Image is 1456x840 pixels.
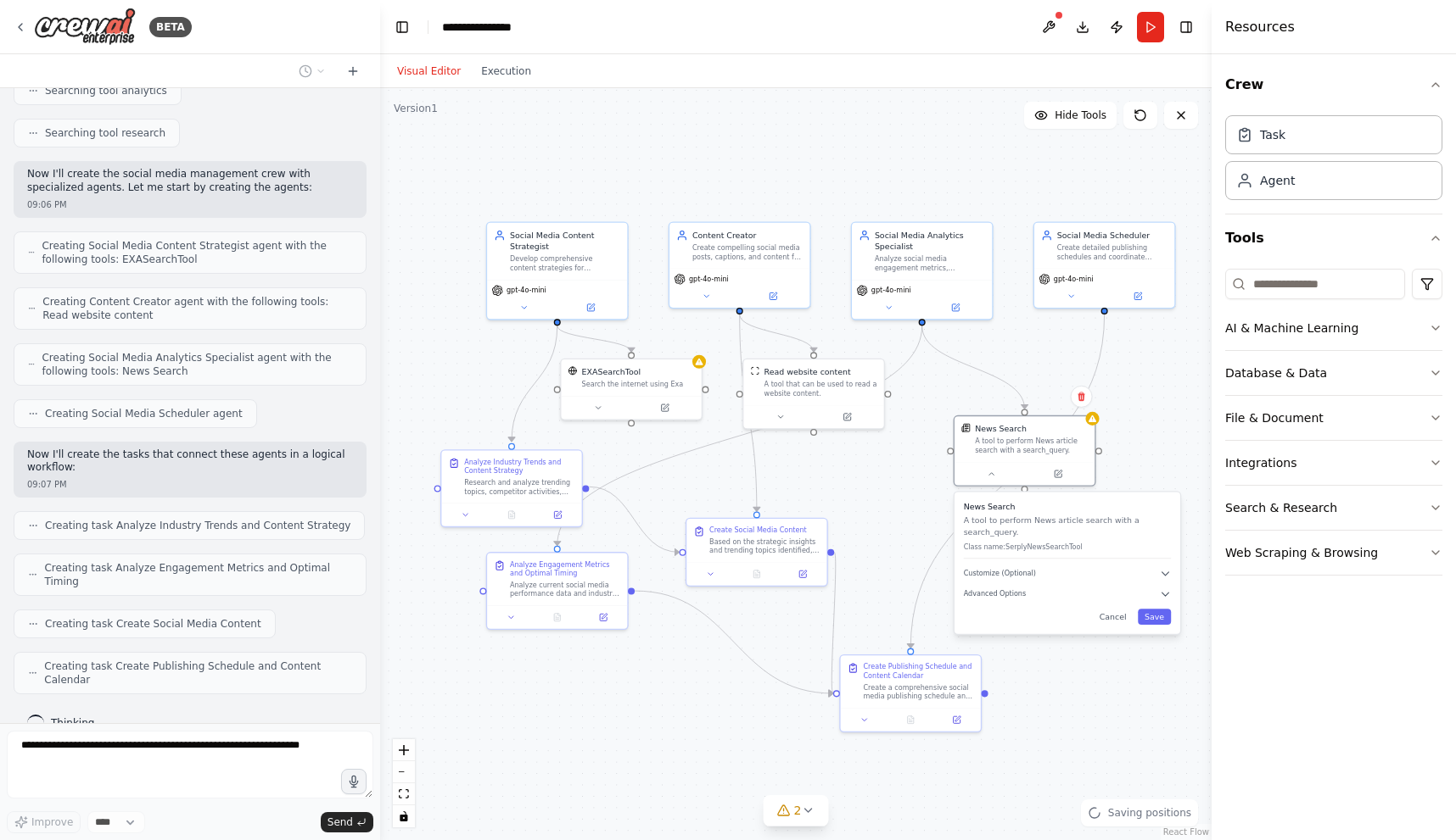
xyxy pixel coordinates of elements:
[875,254,985,272] div: Analyze social media engagement metrics, performance data, and audience behavior across {platform...
[584,610,623,624] button: Open in side panel
[954,415,1096,487] div: SerplyNewsSearchToolNews SearchA tool to perform News article search with a search_query.News Sea...
[27,198,353,211] div: 09:06 PM
[393,805,415,827] button: toggle interactivity
[709,526,807,535] div: Create Social Media Content
[742,359,885,430] div: ScrapeWebsiteToolRead website contentA tool that can be used to read a website content.
[42,295,352,322] span: Creating Content Creator agent with the following tools: Read website content
[750,366,759,375] img: ScrapeWebsiteTool
[321,812,373,832] button: Send
[7,811,81,833] button: Improve
[387,61,471,81] button: Visual Editor
[45,84,167,97] span: Searching tool analytics
[692,230,803,241] div: Content Creator
[692,243,803,261] div: Create compelling social media posts, captions, and content for {platforms} based on the strategy...
[27,448,353,475] p: Now I'll create the tasks that connect these agents in a logical workflow:
[44,561,352,588] span: Creating task Analyze Engagement Metrics and Optimal Timing
[42,351,352,378] span: Creating Social Media Analytics Specialist agent with the following tools: News Search
[45,617,261,631] span: Creating task Create Social Media Content
[1093,609,1134,625] button: Cancel
[488,508,536,521] button: No output available
[1225,441,1442,485] button: Integrations
[635,585,833,698] g: Edge from 26fc5929-c719-42c7-a346-9a3a85a57890 to c57a0dc2-1613-4858-a989-3dbbfcd9efd8
[149,17,192,37] div: BETA
[905,314,1111,648] g: Edge from 56c5c18c-f213-4b97-a726-e38d8274f21c to c57a0dc2-1613-4858-a989-3dbbfcd9efd8
[964,569,1036,578] span: Customize (Optional)
[964,542,1172,552] p: Class name: SerplyNewsSearchTool
[1026,467,1090,481] button: Open in side panel
[794,802,802,819] span: 2
[1225,214,1442,262] button: Tools
[1033,221,1176,309] div: Social Media SchedulerCreate detailed publishing schedules and coordinate content distribution ac...
[964,588,1172,599] button: Advanced Options
[42,239,352,266] span: Creating Social Media Content Strategist agent with the following tools: EXASearchTool
[1174,15,1198,39] button: Hide right sidebar
[839,654,982,732] div: Create Publishing Schedule and Content CalendarCreate a comprehensive social media publishing sch...
[51,716,104,730] span: Thinking...
[393,739,415,827] div: React Flow controls
[961,423,971,432] img: SerplyNewsSearchTool
[709,537,820,555] div: Based on the strategic insights and trending topics identified, create compelling social media co...
[1055,108,1106,122] span: Hide Tools
[292,61,333,81] button: Switch to previous chat
[27,168,353,194] p: Now I'll create the social media management crew with specialized agents. Let me start by creatin...
[582,366,641,377] div: EXASearchTool
[937,713,976,726] button: Open in side panel
[1225,396,1442,440] button: File & Document
[507,286,546,295] span: gpt-4o-mini
[560,359,703,420] div: EXASearchToolEXASearchToolSearch the internet using Exa
[815,410,879,424] button: Open in side panel
[1163,827,1209,837] a: React Flow attribution
[486,221,629,320] div: Social Media Content StrategistDevelop comprehensive content strategies for {industry} by analyzi...
[582,380,695,389] div: Search the internet using Exa
[393,783,415,805] button: fit view
[558,301,623,314] button: Open in side panel
[1225,486,1442,530] button: Search & Research
[1225,108,1442,214] div: Crew
[471,61,541,81] button: Execution
[686,518,828,587] div: Create Social Media ContentBased on the strategic insights and trending topics identified, create...
[486,552,629,630] div: Analyze Engagement Metrics and Optimal TimingAnalyze current social media performance data and in...
[964,568,1172,579] button: Customize (Optional)
[510,254,620,272] div: Develop comprehensive content strategies for {industry} by analyzing trending topics, competitor ...
[464,478,574,496] div: Research and analyze trending topics, competitor activities, and audience preferences in the {ind...
[506,325,563,441] g: Edge from 03c039ba-b139-4f2e-b769-4274d053af21 to 3b3fef23-aaa3-44c9-83d2-5b3fb3cdaf11
[1260,126,1285,143] div: Task
[328,815,353,829] span: Send
[7,731,373,798] textarea: To enrich screen reader interactions, please activate Accessibility in Grammarly extension settings
[552,325,637,352] g: Edge from 03c039ba-b139-4f2e-b769-4274d053af21 to fe83c689-53af-4738-ab6e-f179a59bc2ec
[390,15,414,39] button: Hide left sidebar
[863,683,973,701] div: Create a comprehensive social media publishing schedule and content calendar that incorporates th...
[821,547,845,699] g: Edge from c438aafb-5d2c-48fa-91c4-d8be5b52dd10 to c57a0dc2-1613-4858-a989-3dbbfcd9efd8
[689,275,729,284] span: gpt-4o-mini
[1138,609,1171,625] button: Save
[975,423,1027,434] div: News Search
[27,478,353,491] div: 09:07 PM
[1057,230,1168,241] div: Social Media Scheduler
[552,325,927,545] g: Edge from 8e46af85-1221-4c9a-9410-4b437baafed2 to 26fc5929-c719-42c7-a346-9a3a85a57890
[34,8,136,46] img: Logo
[1071,386,1093,408] button: Delete node
[394,102,438,115] div: Version 1
[393,739,415,761] button: zoom in
[1225,61,1442,108] button: Crew
[339,61,367,81] button: Start a new chat
[31,815,73,829] span: Improve
[45,407,243,420] span: Creating Social Media Scheduler agent
[964,501,1172,512] h3: News Search
[1225,531,1442,575] button: Web Scraping & Browsing
[393,761,415,783] button: zoom out
[1057,243,1168,261] div: Create detailed publishing schedules and coordinate content distribution across {platforms}, ensu...
[1225,262,1442,589] div: Tools
[510,230,620,253] div: Social Media Content Strategist
[440,449,583,527] div: Analyze Industry Trends and Content StrategyResearch and analyze trending topics, competitor acti...
[1024,102,1117,129] button: Hide Tools
[1225,17,1295,37] h4: Resources
[1108,806,1191,820] span: Saving positions
[1106,289,1170,303] button: Open in side panel
[538,508,577,521] button: Open in side panel
[533,610,581,624] button: No output available
[45,126,165,140] span: Searching tool research
[764,795,829,826] button: 2
[764,366,851,377] div: Read website content
[732,567,781,581] button: No output available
